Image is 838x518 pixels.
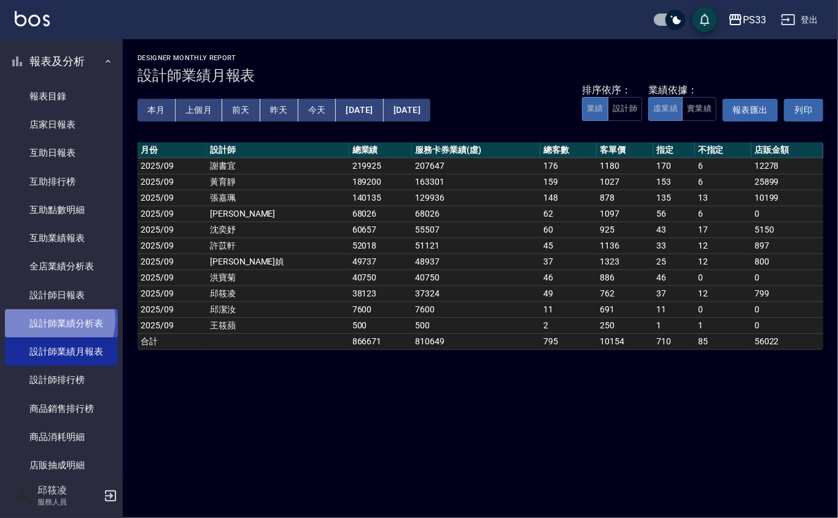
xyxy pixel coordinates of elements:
[176,99,222,122] button: 上個月
[5,338,118,366] a: 設計師業績月報表
[540,174,597,190] td: 159
[349,333,413,349] td: 866671
[695,174,751,190] td: 6
[597,333,653,349] td: 10154
[540,158,597,174] td: 176
[349,238,413,253] td: 52018
[695,238,751,253] td: 12
[349,142,413,158] th: 總業績
[349,158,413,174] td: 219925
[138,54,823,62] h2: Designer Monthly Report
[207,317,349,333] td: 王筱蘋
[653,174,694,190] td: 153
[412,190,540,206] td: 129936
[5,451,118,479] a: 店販抽成明細
[653,333,694,349] td: 710
[751,190,823,206] td: 10199
[582,84,642,97] div: 排序依序：
[695,333,751,349] td: 85
[776,9,823,31] button: 登出
[695,317,751,333] td: 1
[653,253,694,269] td: 25
[138,142,823,350] table: a dense table
[138,174,207,190] td: 2025/09
[751,285,823,301] td: 799
[207,174,349,190] td: 黃育靜
[349,206,413,222] td: 68026
[349,285,413,301] td: 38123
[743,12,766,28] div: PS33
[751,269,823,285] td: 0
[540,190,597,206] td: 148
[751,174,823,190] td: 25899
[540,301,597,317] td: 11
[682,97,716,121] button: 實業績
[540,222,597,238] td: 60
[207,206,349,222] td: [PERSON_NAME]
[349,317,413,333] td: 500
[597,174,653,190] td: 1027
[138,238,207,253] td: 2025/09
[207,301,349,317] td: 邱潔汝
[693,7,717,32] button: save
[751,333,823,349] td: 56022
[207,238,349,253] td: 許苡軒
[723,99,778,122] button: 報表匯出
[412,158,540,174] td: 207647
[138,222,207,238] td: 2025/09
[349,253,413,269] td: 49737
[540,142,597,158] th: 總客數
[695,190,751,206] td: 13
[260,99,298,122] button: 昨天
[582,97,608,121] button: 業績
[5,252,118,280] a: 全店業績分析表
[597,158,653,174] td: 1180
[349,174,413,190] td: 189200
[540,253,597,269] td: 37
[597,285,653,301] td: 762
[412,174,540,190] td: 163301
[138,67,823,84] h3: 設計師業績月報表
[751,206,823,222] td: 0
[5,395,118,423] a: 商品銷售排行榜
[695,158,751,174] td: 6
[653,317,694,333] td: 1
[138,158,207,174] td: 2025/09
[751,238,823,253] td: 897
[648,84,716,97] div: 業績依據：
[5,423,118,451] a: 商品消耗明細
[540,206,597,222] td: 62
[349,222,413,238] td: 60657
[207,142,349,158] th: 設計師
[751,253,823,269] td: 800
[695,142,751,158] th: 不指定
[597,190,653,206] td: 878
[384,99,430,122] button: [DATE]
[412,142,540,158] th: 服務卡券業績(虛)
[751,158,823,174] td: 12278
[336,99,383,122] button: [DATE]
[412,333,540,349] td: 810649
[540,317,597,333] td: 2
[751,142,823,158] th: 店販金額
[138,333,207,349] td: 合計
[540,333,597,349] td: 795
[5,281,118,309] a: 設計師日報表
[653,190,694,206] td: 135
[37,484,100,497] h5: 邱筱凌
[5,82,118,110] a: 報表目錄
[138,285,207,301] td: 2025/09
[784,99,823,122] button: 列印
[349,190,413,206] td: 140135
[540,285,597,301] td: 49
[5,224,118,252] a: 互助業績報表
[5,110,118,139] a: 店家日報表
[412,238,540,253] td: 51121
[412,285,540,301] td: 37324
[540,269,597,285] td: 46
[138,206,207,222] td: 2025/09
[207,158,349,174] td: 謝書宜
[138,317,207,333] td: 2025/09
[597,253,653,269] td: 1323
